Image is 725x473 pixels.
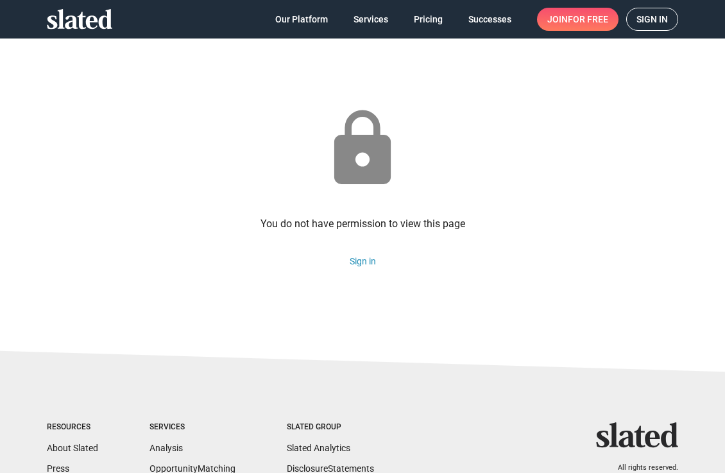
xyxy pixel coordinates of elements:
[287,443,350,453] a: Slated Analytics
[458,8,522,31] a: Successes
[275,8,328,31] span: Our Platform
[47,443,98,453] a: About Slated
[350,256,376,266] a: Sign in
[568,8,608,31] span: for free
[468,8,511,31] span: Successes
[414,8,443,31] span: Pricing
[265,8,338,31] a: Our Platform
[149,422,235,433] div: Services
[149,443,183,453] a: Analysis
[547,8,608,31] span: Join
[354,8,388,31] span: Services
[404,8,453,31] a: Pricing
[537,8,618,31] a: Joinfor free
[626,8,678,31] a: Sign in
[260,217,465,230] div: You do not have permission to view this page
[287,422,374,433] div: Slated Group
[636,8,668,30] span: Sign in
[47,422,98,433] div: Resources
[343,8,398,31] a: Services
[320,107,405,191] mat-icon: lock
